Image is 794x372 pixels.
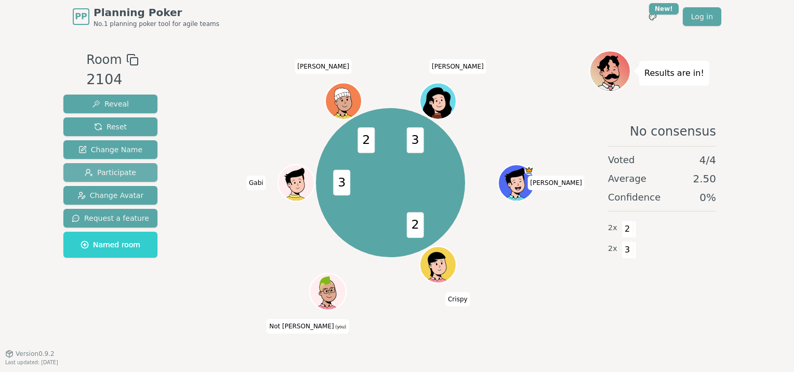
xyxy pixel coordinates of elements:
[63,95,157,113] button: Reveal
[16,350,55,358] span: Version 0.9.2
[608,222,617,234] span: 2 x
[644,66,704,81] p: Results are in!
[311,274,345,309] button: Click to change your avatar
[699,190,716,205] span: 0 %
[73,5,219,28] a: PPPlanning PokerNo.1 planning poker tool for agile teams
[77,190,144,201] span: Change Avatar
[94,122,127,132] span: Reset
[63,232,157,258] button: Named room
[333,170,350,195] span: 3
[358,127,375,153] span: 2
[621,241,633,259] span: 3
[630,123,716,140] span: No consensus
[406,127,424,153] span: 3
[246,176,266,190] span: Click to change your name
[63,209,157,228] button: Request a feature
[63,186,157,205] button: Change Avatar
[94,20,219,28] span: No.1 planning poker tool for agile teams
[445,292,470,307] span: Click to change your name
[86,69,138,90] div: 2104
[429,59,486,74] span: Click to change your name
[643,7,662,26] button: New!
[72,213,149,223] span: Request a feature
[683,7,721,26] a: Log in
[649,3,679,15] div: New!
[86,50,122,69] span: Room
[334,324,347,329] span: (you)
[78,144,142,155] span: Change Name
[699,153,716,167] span: 4 / 4
[5,350,55,358] button: Version0.9.2
[81,240,140,250] span: Named room
[75,10,87,23] span: PP
[608,190,660,205] span: Confidence
[5,360,58,365] span: Last updated: [DATE]
[608,243,617,255] span: 2 x
[693,171,716,186] span: 2.50
[85,167,136,178] span: Participate
[608,153,635,167] span: Voted
[295,59,352,74] span: Click to change your name
[406,212,424,238] span: 2
[524,166,534,175] span: Matt is the host
[608,171,646,186] span: Average
[621,220,633,238] span: 2
[267,318,349,333] span: Click to change your name
[94,5,219,20] span: Planning Poker
[527,176,585,190] span: Click to change your name
[92,99,129,109] span: Reveal
[63,163,157,182] button: Participate
[63,140,157,159] button: Change Name
[63,117,157,136] button: Reset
